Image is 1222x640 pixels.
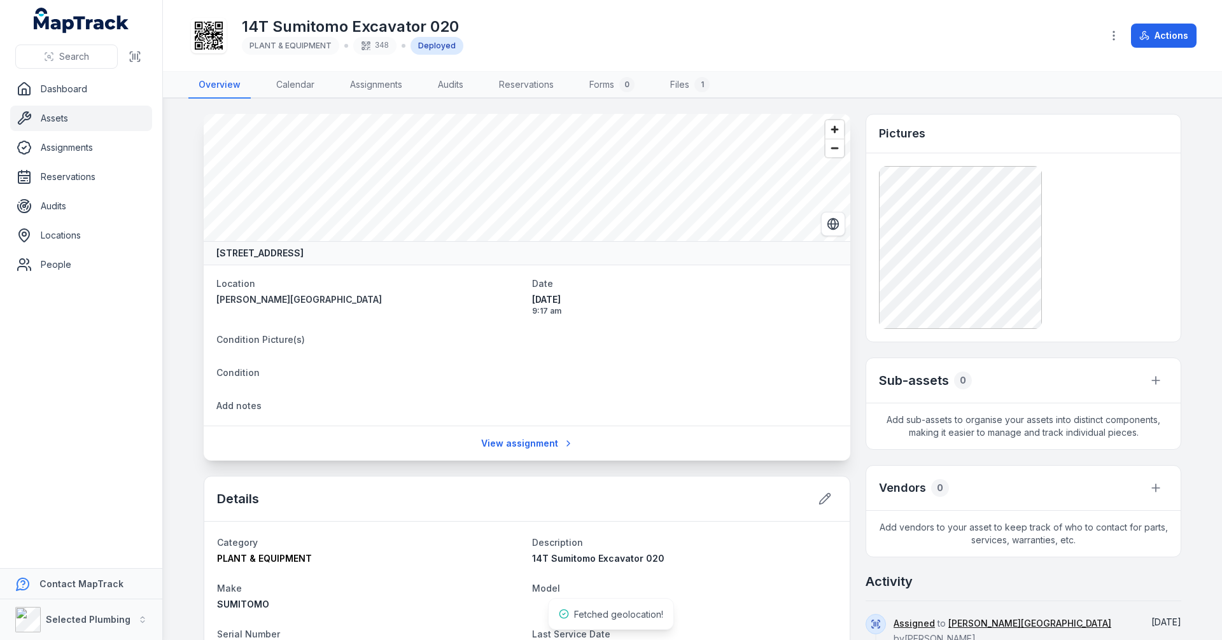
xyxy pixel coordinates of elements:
a: Dashboard [10,76,152,102]
a: Overview [188,72,251,99]
span: SUMITOMO [217,599,269,609]
span: 9:17 am [532,306,838,316]
div: 1 [694,77,710,92]
a: Audits [428,72,474,99]
canvas: Map [204,114,850,241]
a: Assets [10,106,152,131]
a: Assignments [10,135,152,160]
a: Reservations [10,164,152,190]
a: People [10,252,152,277]
span: PLANT & EQUIPMENT [249,41,332,50]
strong: Selected Plumbing [46,614,130,625]
span: Last Service Date [532,629,610,639]
span: Add sub-assets to organise your assets into distinct components, making it easier to manage and t... [866,403,1181,449]
span: [DATE] [532,293,838,306]
div: 0 [954,372,972,389]
button: Zoom in [825,120,844,139]
a: View assignment [473,431,582,456]
span: Model [532,583,560,594]
div: 0 [619,77,635,92]
a: Reservations [489,72,564,99]
span: PLANT & EQUIPMENT [217,553,312,564]
a: Forms0 [579,72,645,99]
div: Deployed [411,37,463,55]
span: [PERSON_NAME][GEOGRAPHIC_DATA] [216,294,382,305]
span: Condition [216,367,260,378]
a: Locations [10,223,152,248]
time: 8/20/2025, 9:17:25 AM [532,293,838,316]
span: Make [217,583,242,594]
div: 0 [931,479,949,497]
span: Add vendors to your asset to keep track of who to contact for parts, services, warranties, etc. [866,511,1181,557]
h3: Pictures [879,125,925,143]
h1: 14T Sumitomo Excavator 020 [242,17,463,37]
a: Calendar [266,72,325,99]
a: MapTrack [34,8,129,33]
strong: [STREET_ADDRESS] [216,247,304,260]
a: [PERSON_NAME][GEOGRAPHIC_DATA] [216,293,522,306]
span: Location [216,278,255,289]
button: Actions [1131,24,1197,48]
span: Fetched geolocation! [574,609,663,620]
span: Add notes [216,400,262,411]
button: Zoom out [825,139,844,157]
span: Category [217,537,258,548]
button: Switch to Satellite View [821,212,845,236]
h2: Details [217,490,259,508]
strong: Contact MapTrack [39,578,123,589]
h3: Vendors [879,479,926,497]
a: Files1 [660,72,720,99]
a: Assignments [340,72,412,99]
div: 348 [353,37,397,55]
span: Date [532,278,553,289]
a: [PERSON_NAME][GEOGRAPHIC_DATA] [948,617,1111,630]
time: 8/20/2025, 9:17:25 AM [1151,616,1181,627]
span: Description [532,537,583,548]
a: Assigned [894,617,935,630]
a: Audits [10,193,152,219]
h2: Activity [866,573,913,590]
span: Search [59,50,89,63]
h2: Sub-assets [879,372,949,389]
button: Search [15,45,118,69]
span: 14T Sumitomo Excavator 020 [532,553,664,564]
span: [DATE] [1151,616,1181,627]
span: Serial Number [217,629,280,639]
span: Condition Picture(s) [216,334,305,345]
